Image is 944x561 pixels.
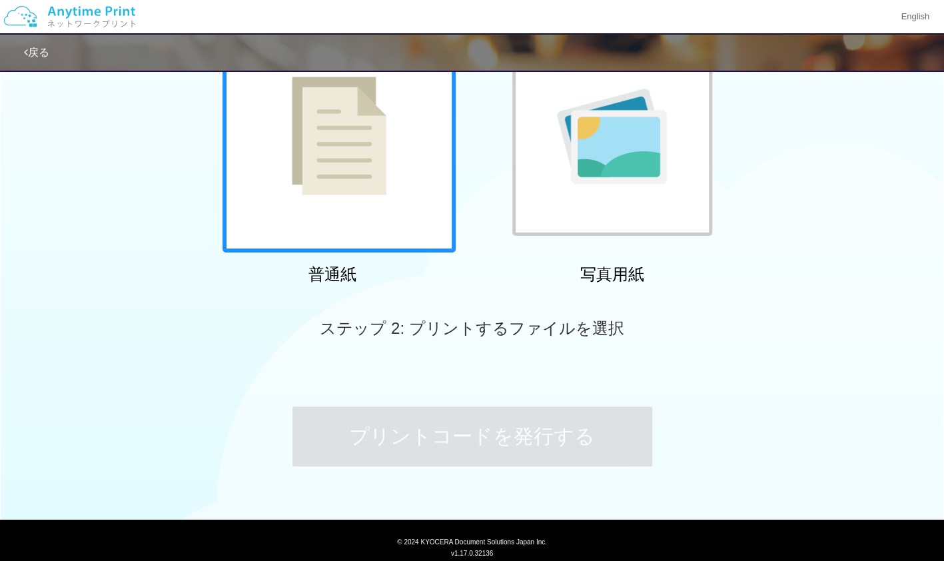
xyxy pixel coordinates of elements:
[216,266,449,283] h2: 普通紙
[292,77,386,195] img: plain-paper.png
[496,266,729,283] h2: 写真用紙
[24,47,49,58] a: 戻る
[397,537,547,546] span: © 2024 KYOCERA Document Solutions Japan Inc.
[320,319,624,337] span: ステップ 2: プリントするファイルを選択
[292,406,652,466] button: プリントコードを発行する
[557,89,667,184] img: photo-paper.png
[451,549,493,557] span: v1.17.0.32136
